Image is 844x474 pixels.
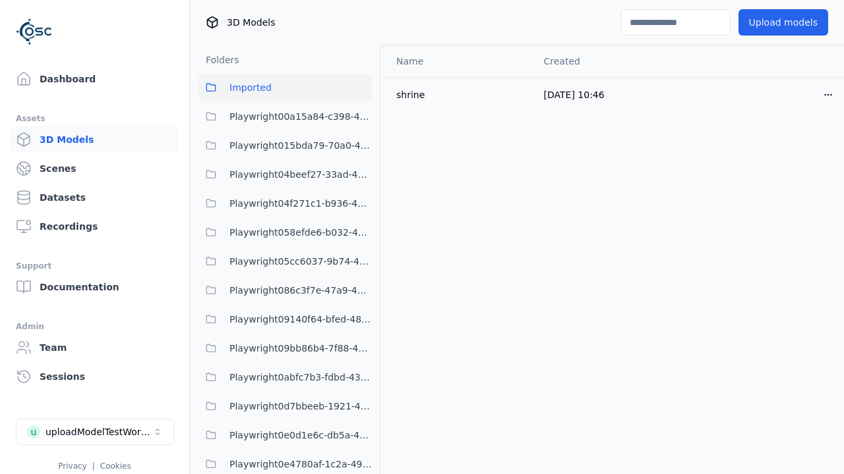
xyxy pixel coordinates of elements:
[92,461,95,471] span: |
[198,335,372,361] button: Playwright09bb86b4-7f88-4a8f-8ea8-a4c9412c995e
[16,111,173,126] div: Assets
[11,184,179,211] a: Datasets
[738,9,828,36] button: Upload models
[229,282,372,298] span: Playwright086c3f7e-47a9-4b40-930e-6daa73f464cc
[11,126,179,153] a: 3D Models
[229,196,372,211] span: Playwright04f271c1-b936-458c-b5f6-36ca6337f11a
[544,90,605,100] span: [DATE] 10:46
[229,427,372,443] span: Playwright0e0d1e6c-db5a-4244-b424-632341d2c1b4
[198,248,372,275] button: Playwright05cc6037-9b74-4704-86c6-3ffabbdece83
[229,456,372,472] span: Playwright0e4780af-1c2a-492e-901c-6880da17528a
[198,364,372,390] button: Playwright0abfc7b3-fdbd-438a-9097-bdc709c88d01
[11,155,179,182] a: Scenes
[45,425,152,438] div: uploadModelTestWorkspace
[58,461,86,471] a: Privacy
[16,319,173,334] div: Admin
[227,16,275,29] span: 3D Models
[229,369,372,385] span: Playwright0abfc7b3-fdbd-438a-9097-bdc709c88d01
[380,45,533,77] th: Name
[198,53,239,66] h3: Folders
[198,161,372,188] button: Playwright04beef27-33ad-4b39-a7ba-e3ff045e7193
[11,274,179,300] a: Documentation
[16,258,173,274] div: Support
[229,138,372,153] span: Playwright015bda79-70a0-409c-99cb-1511bab16c94
[198,393,372,419] button: Playwright0d7bbeeb-1921-41c6-b931-af810e4ce19a
[198,103,372,130] button: Playwright00a15a84-c398-4ef4-9da8-38c036397b1e
[198,422,372,448] button: Playwright0e0d1e6c-db5a-4244-b424-632341d2c1b4
[11,334,179,361] a: Team
[198,219,372,246] button: Playwright058efde6-b032-4363-91b7-49175d678812
[27,425,40,438] div: u
[533,45,688,77] th: Created
[198,306,372,332] button: Playwright09140f64-bfed-4894-9ae1-f5b1e6c36039
[229,253,372,269] span: Playwright05cc6037-9b74-4704-86c6-3ffabbdece83
[229,311,372,327] span: Playwright09140f64-bfed-4894-9ae1-f5b1e6c36039
[100,461,131,471] a: Cookies
[229,167,372,182] span: Playwright04beef27-33ad-4b39-a7ba-e3ff045e7193
[16,419,174,445] button: Select a workspace
[198,190,372,217] button: Playwright04f271c1-b936-458c-b5f6-36ca6337f11a
[229,109,372,124] span: Playwright00a15a84-c398-4ef4-9da8-38c036397b1e
[229,224,372,240] span: Playwright058efde6-b032-4363-91b7-49175d678812
[16,13,53,50] img: Logo
[198,277,372,303] button: Playwright086c3f7e-47a9-4b40-930e-6daa73f464cc
[11,363,179,390] a: Sessions
[229,398,372,414] span: Playwright0d7bbeeb-1921-41c6-b931-af810e4ce19a
[198,132,372,159] button: Playwright015bda79-70a0-409c-99cb-1511bab16c94
[11,213,179,240] a: Recordings
[11,66,179,92] a: Dashboard
[198,74,372,101] button: Imported
[396,88,523,101] div: shrine
[229,80,272,95] span: Imported
[229,340,372,356] span: Playwright09bb86b4-7f88-4a8f-8ea8-a4c9412c995e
